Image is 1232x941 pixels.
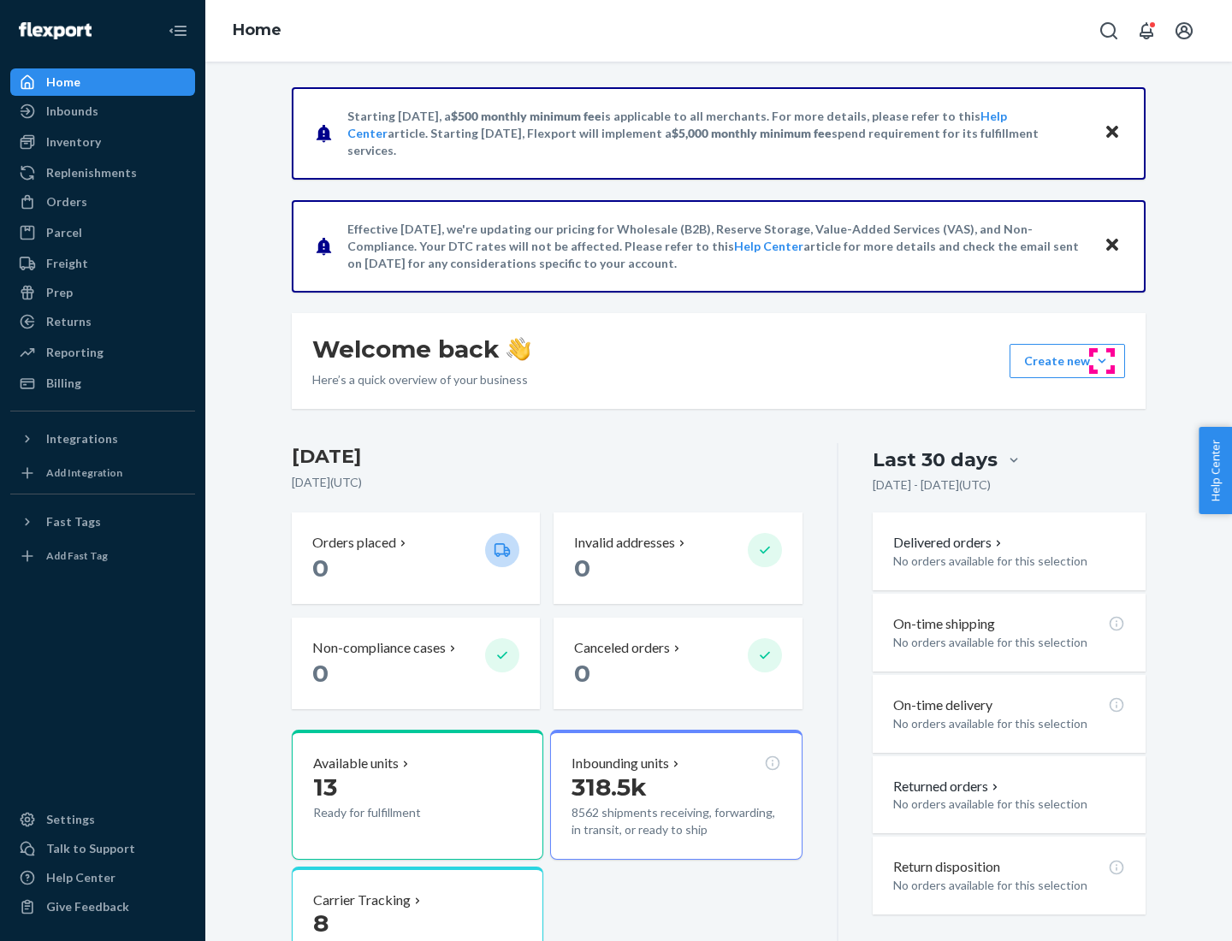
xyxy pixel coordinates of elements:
[1010,344,1125,378] button: Create new
[10,425,195,453] button: Integrations
[347,108,1087,159] p: Starting [DATE], a is applicable to all merchants. For more details, please refer to this article...
[10,508,195,536] button: Fast Tags
[10,806,195,833] a: Settings
[1199,427,1232,514] button: Help Center
[313,772,337,802] span: 13
[292,443,803,470] h3: [DATE]
[554,512,802,604] button: Invalid addresses 0
[893,533,1005,553] button: Delivered orders
[1101,121,1123,145] button: Close
[672,126,832,140] span: $5,000 monthly minimum fee
[554,618,802,709] button: Canceled orders 0
[313,891,411,910] p: Carrier Tracking
[46,74,80,91] div: Home
[1129,14,1164,48] button: Open notifications
[219,6,295,56] ol: breadcrumbs
[574,638,670,658] p: Canceled orders
[46,344,104,361] div: Reporting
[312,533,396,553] p: Orders placed
[46,869,115,886] div: Help Center
[1167,14,1201,48] button: Open account menu
[572,754,669,773] p: Inbounding units
[347,221,1087,272] p: Effective [DATE], we're updating our pricing for Wholesale (B2B), Reserve Storage, Value-Added Se...
[506,337,530,361] img: hand-wave emoji
[313,804,471,821] p: Ready for fulfillment
[451,109,601,123] span: $500 monthly minimum fee
[1101,234,1123,258] button: Close
[46,224,82,241] div: Parcel
[873,447,998,473] div: Last 30 days
[46,465,122,480] div: Add Integration
[10,98,195,125] a: Inbounds
[46,103,98,120] div: Inbounds
[10,128,195,156] a: Inventory
[574,533,675,553] p: Invalid addresses
[19,22,92,39] img: Flexport logo
[46,898,129,915] div: Give Feedback
[1092,14,1126,48] button: Open Search Box
[893,614,995,634] p: On-time shipping
[161,14,195,48] button: Close Navigation
[292,474,803,491] p: [DATE] ( UTC )
[292,730,543,860] button: Available units13Ready for fulfillment
[46,375,81,392] div: Billing
[893,553,1125,570] p: No orders available for this selection
[10,864,195,891] a: Help Center
[572,804,780,838] p: 8562 shipments receiving, forwarding, in transit, or ready to ship
[312,334,530,364] h1: Welcome back
[572,772,647,802] span: 318.5k
[46,193,87,210] div: Orders
[46,133,101,151] div: Inventory
[893,857,1000,877] p: Return disposition
[313,754,399,773] p: Available units
[10,188,195,216] a: Orders
[10,219,195,246] a: Parcel
[10,250,195,277] a: Freight
[10,339,195,366] a: Reporting
[46,513,101,530] div: Fast Tags
[46,164,137,181] div: Replenishments
[46,284,73,301] div: Prep
[46,313,92,330] div: Returns
[893,877,1125,894] p: No orders available for this selection
[873,476,991,494] p: [DATE] - [DATE] ( UTC )
[893,796,1125,813] p: No orders available for this selection
[233,21,281,39] a: Home
[893,777,1002,796] button: Returned orders
[313,908,329,938] span: 8
[46,548,108,563] div: Add Fast Tag
[10,835,195,862] a: Talk to Support
[46,255,88,272] div: Freight
[10,159,195,186] a: Replenishments
[312,638,446,658] p: Non-compliance cases
[574,659,590,688] span: 0
[312,659,329,688] span: 0
[893,634,1125,651] p: No orders available for this selection
[10,279,195,306] a: Prep
[46,840,135,857] div: Talk to Support
[574,553,590,583] span: 0
[46,430,118,447] div: Integrations
[10,893,195,920] button: Give Feedback
[10,370,195,397] a: Billing
[292,618,540,709] button: Non-compliance cases 0
[312,371,530,388] p: Here’s a quick overview of your business
[292,512,540,604] button: Orders placed 0
[550,730,802,860] button: Inbounding units318.5k8562 shipments receiving, forwarding, in transit, or ready to ship
[893,715,1125,732] p: No orders available for this selection
[46,811,95,828] div: Settings
[312,553,329,583] span: 0
[10,459,195,487] a: Add Integration
[10,542,195,570] a: Add Fast Tag
[10,308,195,335] a: Returns
[734,239,803,253] a: Help Center
[10,68,195,96] a: Home
[893,695,992,715] p: On-time delivery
